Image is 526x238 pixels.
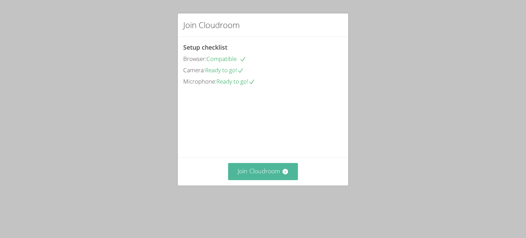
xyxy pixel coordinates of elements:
[183,43,227,51] span: Setup checklist
[205,66,244,74] span: Ready to go!
[206,55,246,63] span: Compatible
[183,19,240,31] h2: Join Cloudroom
[183,77,216,85] span: Microphone:
[228,163,298,180] button: Join Cloudroom
[183,66,205,74] span: Camera:
[183,55,206,63] span: Browser:
[216,77,255,85] span: Ready to go!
